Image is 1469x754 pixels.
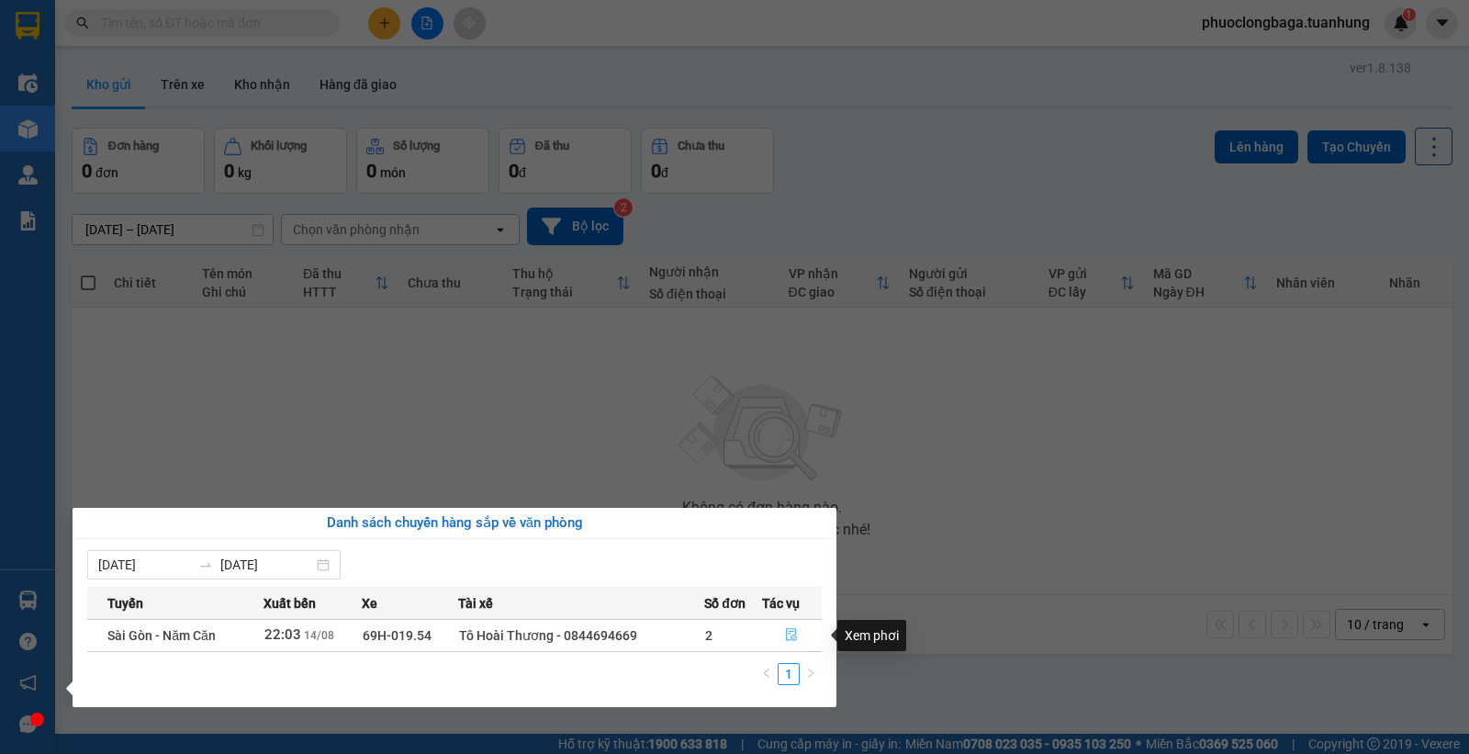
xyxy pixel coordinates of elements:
[778,663,800,685] li: 1
[363,628,432,643] span: 69H-019.54
[756,663,778,685] li: Previous Page
[762,593,800,613] span: Tác vụ
[779,664,799,684] a: 1
[705,628,712,643] span: 2
[763,621,822,650] button: file-done
[837,620,906,651] div: Xem phơi
[761,668,772,679] span: left
[198,557,213,572] span: swap-right
[458,593,493,613] span: Tài xế
[362,593,377,613] span: Xe
[800,663,822,685] button: right
[805,668,816,679] span: right
[198,557,213,572] span: to
[107,628,216,643] span: Sài Gòn - Năm Căn
[87,512,822,535] div: Danh sách chuyến hàng sắp về văn phòng
[220,555,313,575] input: Đến ngày
[704,593,746,613] span: Số đơn
[756,663,778,685] button: left
[459,625,703,646] div: Tô Hoài Thương - 0844694669
[98,555,191,575] input: Từ ngày
[304,629,334,642] span: 14/08
[785,628,798,643] span: file-done
[107,593,143,613] span: Tuyến
[264,626,301,643] span: 22:03
[800,663,822,685] li: Next Page
[264,593,316,613] span: Xuất bến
